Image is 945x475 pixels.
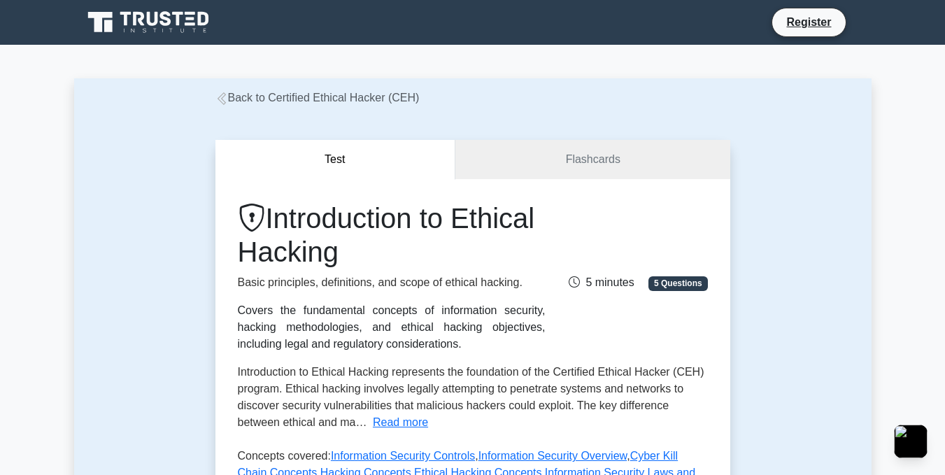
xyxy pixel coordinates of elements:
[478,450,627,462] a: Information Security Overview
[238,366,704,428] span: Introduction to Ethical Hacking represents the foundation of the Certified Ethical Hacker (CEH) p...
[648,276,707,290] span: 5 Questions
[215,140,456,180] button: Test
[238,302,546,353] div: Covers the fundamental concepts of information security, hacking methodologies, and ethical hacki...
[373,414,428,431] button: Read more
[238,274,546,291] p: Basic principles, definitions, and scope of ethical hacking.
[331,450,475,462] a: Information Security Controls
[778,13,839,31] a: Register
[215,92,420,104] a: Back to Certified Ethical Hacker (CEH)
[455,140,730,180] a: Flashcards
[569,276,634,288] span: 5 minutes
[238,201,546,269] h1: Introduction to Ethical Hacking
